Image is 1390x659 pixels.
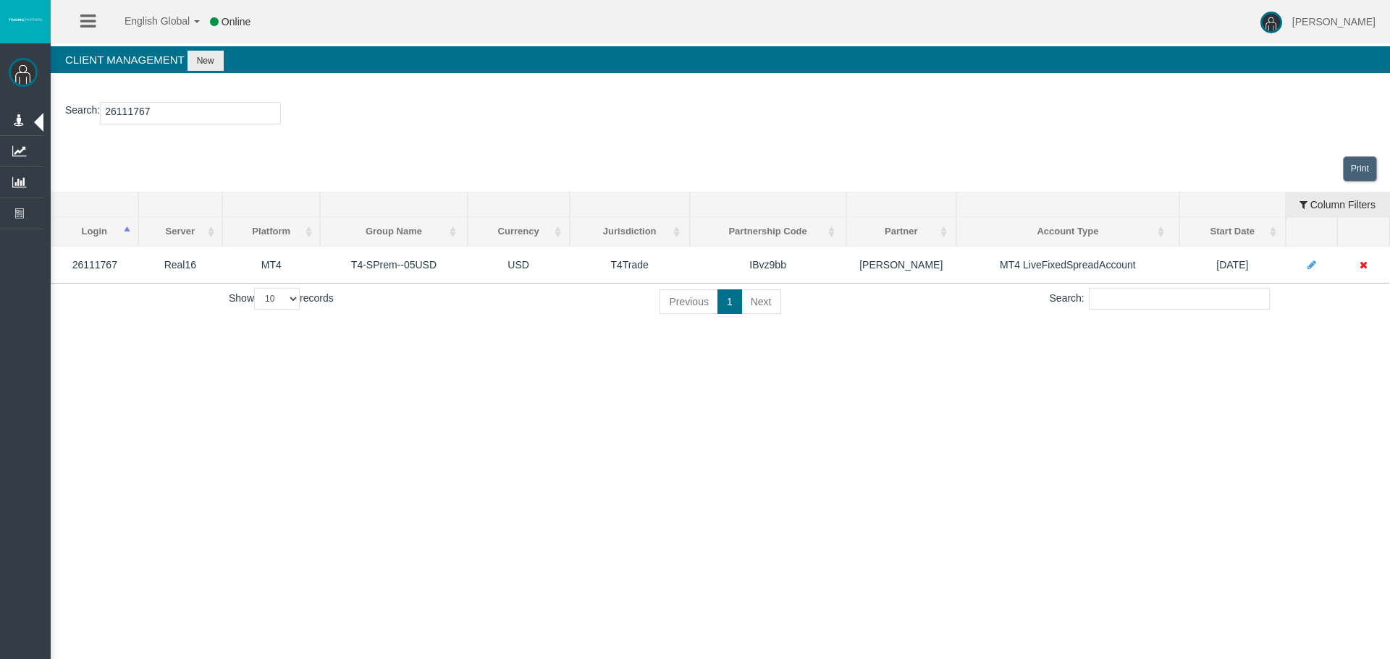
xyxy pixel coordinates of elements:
[468,246,570,283] td: USD
[1089,288,1270,310] input: Search:
[1260,12,1282,33] img: user-image
[690,218,846,247] th: Partnership Code: activate to sort column ascending
[1050,288,1270,310] label: Search:
[1292,16,1376,27] span: [PERSON_NAME]
[320,218,467,247] th: Group Name: activate to sort column ascending
[690,246,846,283] td: IBvz9bb
[222,246,320,283] td: MT4
[1351,163,1369,174] span: Print
[468,218,570,247] th: Currency: activate to sort column ascending
[1360,260,1368,270] i: Move client to direct
[106,15,190,27] span: English Global
[188,51,224,71] button: New
[51,218,138,247] th: Login: activate to sort column descending
[570,246,690,283] td: T4Trade
[7,17,43,22] img: logo.svg
[1343,156,1377,182] a: View print view
[570,218,690,247] th: Jurisdiction: activate to sort column ascending
[320,246,467,283] td: T4-SPrem--05USD
[717,289,742,314] a: 1
[1179,246,1286,283] td: [DATE]
[254,288,300,310] select: Showrecords
[846,218,956,247] th: Partner: activate to sort column ascending
[846,246,956,283] td: [PERSON_NAME]
[741,289,781,314] a: Next
[1286,192,1389,217] button: Column Filters
[51,246,138,283] td: 26111767
[222,218,320,247] th: Platform: activate to sort column ascending
[956,246,1179,283] td: MT4 LiveFixedSpreadAccount
[229,288,334,310] label: Show records
[138,218,223,247] th: Server: activate to sort column ascending
[65,102,1376,124] p: :
[956,218,1179,247] th: Account Type: activate to sort column ascending
[138,246,223,283] td: Real16
[65,102,97,119] label: Search
[1310,188,1376,211] span: Column Filters
[222,16,250,27] span: Online
[660,289,717,314] a: Previous
[65,54,184,66] span: Client Management
[1179,218,1286,247] th: Start Date: activate to sort column ascending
